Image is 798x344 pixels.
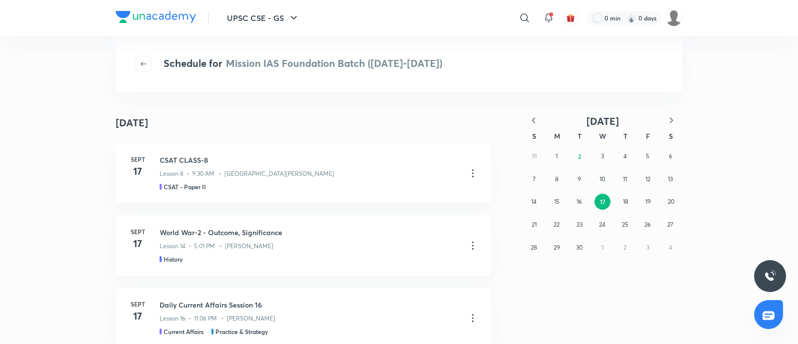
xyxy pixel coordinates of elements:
[577,221,583,228] abbr: September 23, 2025
[572,194,588,210] button: September 16, 2025
[663,194,679,210] button: September 20, 2025
[533,175,536,183] abbr: September 7, 2025
[554,198,560,205] abbr: September 15, 2025
[599,131,606,141] abbr: Wednesday
[667,221,673,228] abbr: September 27, 2025
[572,148,588,164] button: September 2, 2025
[160,169,334,178] p: Lesson 8 • 9:30 AM • [GEOGRAPHIC_DATA][PERSON_NAME]
[526,171,542,187] button: September 7, 2025
[646,152,649,160] abbr: September 5, 2025
[116,11,196,23] img: Company Logo
[531,198,537,205] abbr: September 14, 2025
[545,115,660,127] button: [DATE]
[128,164,148,179] h4: 17
[578,131,582,141] abbr: Tuesday
[669,131,673,141] abbr: Saturday
[578,152,581,160] abbr: September 2, 2025
[128,227,148,236] h6: Sept
[645,175,650,183] abbr: September 12, 2025
[662,217,678,233] button: September 27, 2025
[531,244,537,251] abbr: September 28, 2025
[549,194,565,210] button: September 15, 2025
[160,242,273,251] p: Lesson 14 • 5:01 PM • [PERSON_NAME]
[128,309,148,324] h4: 17
[617,171,633,187] button: September 11, 2025
[215,327,268,336] h5: Practice & Strategy
[623,152,627,160] abbr: September 4, 2025
[764,270,776,282] img: ttu
[595,171,610,187] button: September 10, 2025
[549,148,565,164] button: September 1, 2025
[116,11,196,25] a: Company Logo
[646,131,650,141] abbr: Friday
[576,244,583,251] abbr: September 30, 2025
[640,148,656,164] button: September 5, 2025
[549,217,565,233] button: September 22, 2025
[526,194,542,210] button: September 14, 2025
[549,171,565,187] button: September 8, 2025
[532,131,536,141] abbr: Sunday
[526,240,542,256] button: September 28, 2025
[160,227,459,238] h3: World War-2 - Outcome, Significance
[554,221,560,228] abbr: September 22, 2025
[128,300,148,309] h6: Sept
[128,155,148,164] h6: Sept
[617,194,633,210] button: September 18, 2025
[221,8,306,28] button: UPSC CSE - GS
[665,9,682,26] img: Piali K
[595,148,610,164] button: September 3, 2025
[572,240,588,256] button: September 30, 2025
[116,115,148,130] h4: [DATE]
[554,244,560,251] abbr: September 29, 2025
[532,221,537,228] abbr: September 21, 2025
[555,175,559,183] abbr: September 8, 2025
[577,198,582,205] abbr: September 16, 2025
[626,13,636,23] img: streak
[599,175,605,183] abbr: September 10, 2025
[668,198,674,205] abbr: September 20, 2025
[164,56,442,72] h4: Schedule for
[640,217,656,233] button: September 26, 2025
[578,175,581,183] abbr: September 9, 2025
[645,198,651,205] abbr: September 19, 2025
[549,240,565,256] button: September 29, 2025
[556,152,558,160] abbr: September 1, 2025
[623,131,627,141] abbr: Thursday
[160,155,459,165] h3: CSAT CLASS-8
[600,198,605,206] abbr: September 17, 2025
[623,198,628,205] abbr: September 18, 2025
[662,171,678,187] button: September 13, 2025
[644,221,651,228] abbr: September 26, 2025
[128,236,148,251] h4: 17
[554,131,560,141] abbr: Monday
[526,217,542,233] button: September 21, 2025
[601,152,604,160] abbr: September 3, 2025
[160,314,275,323] p: Lesson 16 • 11:06 PM • [PERSON_NAME]
[617,148,633,164] button: September 4, 2025
[669,152,672,160] abbr: September 6, 2025
[572,217,588,233] button: September 23, 2025
[587,114,619,128] span: [DATE]
[622,221,628,228] abbr: September 25, 2025
[640,194,656,210] button: September 19, 2025
[662,148,678,164] button: September 6, 2025
[595,217,610,233] button: September 24, 2025
[617,217,633,233] button: September 25, 2025
[668,175,673,183] abbr: September 13, 2025
[116,215,491,276] a: Sept17World War-2 - Outcome, SignificanceLesson 14 • 5:01 PM • [PERSON_NAME]History
[623,175,627,183] abbr: September 11, 2025
[164,327,203,336] h5: Current Affairs
[160,300,459,310] h3: Daily Current Affairs Session 16
[164,182,206,191] h5: CSAT - Paper II
[116,143,491,203] a: Sept17CSAT CLASS-8Lesson 8 • 9:30 AM • [GEOGRAPHIC_DATA][PERSON_NAME]CSAT - Paper II
[595,194,610,210] button: September 17, 2025
[226,56,442,70] span: Mission IAS Foundation Batch ([DATE]-[DATE])
[566,13,575,22] img: avatar
[572,171,588,187] button: September 9, 2025
[599,221,605,228] abbr: September 24, 2025
[563,10,579,26] button: avatar
[640,171,656,187] button: September 12, 2025
[164,255,183,264] h5: History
